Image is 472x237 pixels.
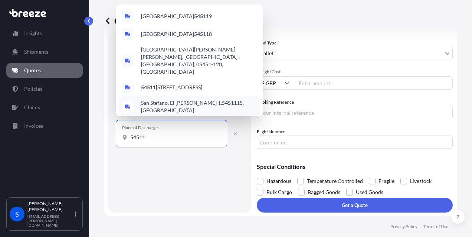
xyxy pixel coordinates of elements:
p: Get a Quote [104,15,165,27]
p: Privacy Policy [390,224,417,230]
span: Bagged Goods [308,187,340,198]
label: Flight Number [257,128,285,136]
p: Terms of Use [423,224,448,230]
span: Fragile [378,176,394,187]
div: Show suggestions [116,4,263,116]
span: S [15,210,19,218]
p: Special Conditions [257,164,453,170]
p: Invoices [24,122,43,130]
p: Insights [24,30,42,37]
p: Policies [24,85,42,93]
span: Pallet [260,50,273,57]
div: Place of Discharge [122,125,158,131]
span: [STREET_ADDRESS] [141,84,202,91]
span: Load Type [257,39,279,47]
b: 54511 [222,100,237,106]
span: Temperature Controlled [307,176,363,187]
p: Shipments [24,48,48,56]
span: Used Goods [356,187,383,198]
span: [GEOGRAPHIC_DATA] 8 [141,30,212,38]
p: Get a Quote [342,201,368,209]
span: Livestock [410,176,432,187]
span: Hazardous [266,176,291,187]
span: [GEOGRAPHIC_DATA][PERSON_NAME][PERSON_NAME], [GEOGRAPHIC_DATA] - [GEOGRAPHIC_DATA], 05451-120, [G... [141,46,257,76]
span: Bulk Cargo [266,187,292,198]
input: Your internal reference [257,106,453,119]
span: [GEOGRAPHIC_DATA] 9 [141,13,212,20]
b: 54511 [194,31,209,37]
b: 54511 [194,13,209,19]
input: Enter name [257,136,453,149]
input: Enter amount [294,76,453,90]
span: San Stefano, El [PERSON_NAME] 1, 15, [GEOGRAPHIC_DATA] [141,99,257,114]
p: Quotes [24,67,41,74]
p: [PERSON_NAME] [PERSON_NAME] [27,201,73,213]
p: Claims [24,104,40,111]
span: Freight Cost [257,69,453,75]
b: 54511 [141,84,156,90]
input: Place of Discharge [130,134,218,141]
label: Booking Reference [257,99,294,106]
p: [EMAIL_ADDRESS][PERSON_NAME][DOMAIN_NAME] [27,214,73,227]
